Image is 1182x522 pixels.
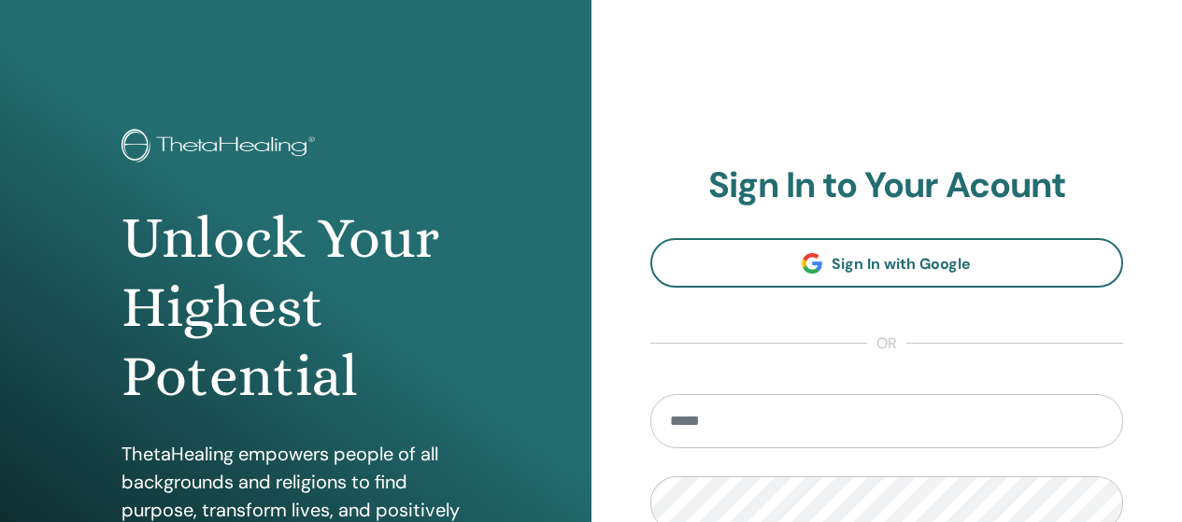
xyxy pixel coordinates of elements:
h1: Unlock Your Highest Potential [121,204,469,412]
span: or [867,332,906,355]
a: Sign In with Google [650,238,1124,288]
h2: Sign In to Your Acount [650,164,1124,207]
span: Sign In with Google [832,254,971,274]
